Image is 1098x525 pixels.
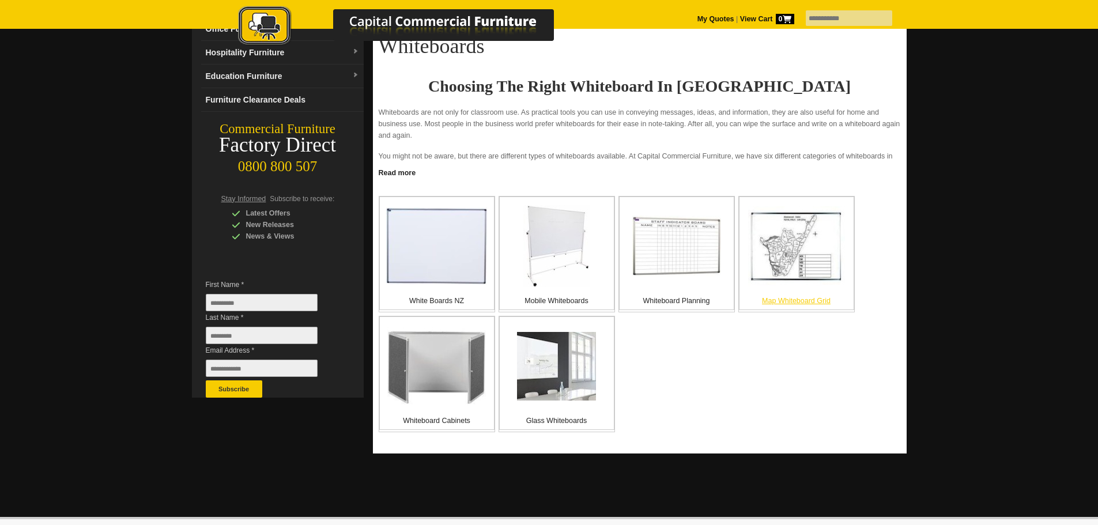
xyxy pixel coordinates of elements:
[620,295,734,307] p: Whiteboard Planning
[192,137,364,153] div: Factory Direct
[379,196,495,312] a: White Boards NZ White Boards NZ
[776,14,794,24] span: 0
[379,150,901,173] p: You might not be aware, but there are different types of whiteboards available. At Capital Commer...
[428,77,851,95] strong: Choosing The Right Whiteboard In [GEOGRAPHIC_DATA]
[499,196,615,312] a: Mobile Whiteboards Mobile Whiteboards
[192,121,364,137] div: Commercial Furniture
[379,316,495,432] a: Whiteboard Cabinets Whiteboard Cabinets
[386,207,487,285] img: White Boards NZ
[232,219,341,231] div: New Releases
[232,207,341,219] div: Latest Offers
[352,72,359,79] img: dropdown
[632,216,721,277] img: Whiteboard Planning
[379,35,901,57] h1: Whiteboards
[379,107,901,141] p: Whiteboards are not only for classroom use. As practical tools you can use in conveying messages,...
[523,205,590,287] img: Mobile Whiteboards
[201,88,364,112] a: Furniture Clearance Deals
[380,415,494,426] p: Whiteboard Cabinets
[500,295,614,307] p: Mobile Whiteboards
[748,206,845,286] img: Map Whiteboard Grid
[500,415,614,426] p: Glass Whiteboards
[201,65,364,88] a: Education Furnituredropdown
[380,295,494,307] p: White Boards NZ
[270,195,334,203] span: Subscribe to receive:
[499,316,615,432] a: Glass Whiteboards Glass Whiteboards
[206,312,335,323] span: Last Name *
[618,196,735,312] a: Whiteboard Planning Whiteboard Planning
[738,196,855,312] a: Map Whiteboard Grid Map Whiteboard Grid
[739,295,854,307] p: Map Whiteboard Grid
[206,380,262,398] button: Subscribe
[221,195,266,203] span: Stay Informed
[206,345,335,356] span: Email Address *
[206,279,335,290] span: First Name *
[192,153,364,175] div: 0800 800 507
[740,15,794,23] strong: View Cart
[206,6,610,51] a: Capital Commercial Furniture Logo
[201,41,364,65] a: Hospitality Furnituredropdown
[697,15,734,23] a: My Quotes
[232,231,341,242] div: News & Views
[206,6,610,48] img: Capital Commercial Furniture Logo
[206,360,318,377] input: Email Address *
[201,17,364,41] a: Office Furnituredropdown
[206,294,318,311] input: First Name *
[373,164,907,179] a: Click to read more
[206,327,318,344] input: Last Name *
[517,332,596,401] img: Glass Whiteboards
[387,327,486,406] img: Whiteboard Cabinets
[738,15,794,23] a: View Cart0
